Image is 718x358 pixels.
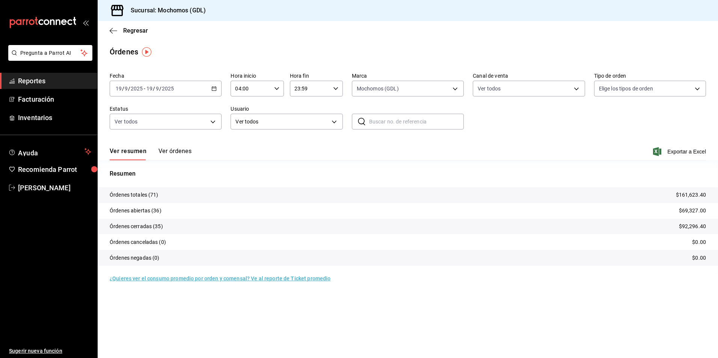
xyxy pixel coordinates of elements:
[369,114,464,129] input: Buscar no. de referencia
[115,86,122,92] input: --
[18,183,91,193] span: [PERSON_NAME]
[110,27,148,34] button: Regresar
[18,94,91,104] span: Facturación
[692,254,706,262] p: $0.00
[125,6,206,15] h3: Sucursal: Mochomos (GDL)
[158,147,192,160] button: Ver órdenes
[231,73,284,78] label: Hora inicio
[18,164,91,174] span: Recomienda Parrot
[594,73,706,78] label: Tipo de orden
[478,85,501,92] span: Ver todos
[5,54,92,62] a: Pregunta a Parrot AI
[676,191,706,199] p: $161,623.40
[122,86,124,92] span: /
[110,207,161,215] p: Órdenes abiertas (36)
[128,86,130,92] span: /
[110,147,146,160] button: Ver resumen
[110,191,158,199] p: Órdenes totales (71)
[599,85,653,92] span: Elige los tipos de orden
[473,73,585,78] label: Canal de venta
[18,147,81,156] span: Ayuda
[110,46,138,57] div: Órdenes
[124,86,128,92] input: --
[161,86,174,92] input: ----
[130,86,143,92] input: ----
[153,86,155,92] span: /
[159,86,161,92] span: /
[110,254,160,262] p: Órdenes negadas (0)
[357,85,399,92] span: Mochomos (GDL)
[155,86,159,92] input: --
[146,86,153,92] input: --
[83,20,89,26] button: open_drawer_menu
[235,118,329,126] span: Ver todos
[110,238,166,246] p: Órdenes canceladas (0)
[20,49,81,57] span: Pregunta a Parrot AI
[110,223,163,230] p: Órdenes cerradas (35)
[18,113,91,123] span: Inventarios
[110,275,330,281] a: ¿Quieres ver el consumo promedio por orden y comensal? Ve al reporte de Ticket promedio
[110,73,222,78] label: Fecha
[110,106,222,111] label: Estatus
[679,207,706,215] p: $69,327.00
[9,347,91,355] span: Sugerir nueva función
[123,27,148,34] span: Regresar
[679,223,706,230] p: $92,296.40
[115,118,137,125] span: Ver todos
[8,45,92,61] button: Pregunta a Parrot AI
[352,73,464,78] label: Marca
[144,86,145,92] span: -
[110,169,706,178] p: Resumen
[290,73,343,78] label: Hora fin
[231,106,342,111] label: Usuario
[18,76,91,86] span: Reportes
[110,147,192,160] div: navigation tabs
[655,147,706,156] button: Exportar a Excel
[692,238,706,246] p: $0.00
[142,47,151,57] img: Tooltip marker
